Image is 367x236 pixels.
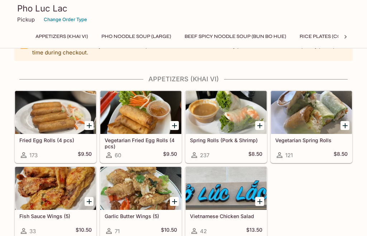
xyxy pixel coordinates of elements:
[163,151,177,159] h5: $9.50
[190,137,262,143] h5: Spring Rolls (Pork & Shrimp)
[15,91,96,163] a: Fried Egg Rolls (4 pcs)173$9.50
[17,3,350,14] h3: Pho Luc Lac
[296,32,361,42] button: Rice Plates (Com Dia)
[185,91,267,163] a: Spring Rolls (Pork & Shrimp)237$8.50
[200,228,207,235] span: 42
[340,121,349,130] button: Add Vegetarian Spring Rolls
[19,213,92,219] h5: Fish Sauce Wings (5)
[78,151,92,159] h5: $9.50
[100,91,182,163] a: Vegetarian Fried Egg Rolls (4 pcs)60$9.50
[100,167,181,210] div: Garlic Butter Wings (5)
[15,91,96,134] div: Fried Egg Rolls (4 pcs)
[246,227,262,235] h5: $13.50
[255,197,264,206] button: Add Vietnamese Chicken Salad
[76,227,92,235] h5: $10.50
[115,228,120,235] span: 71
[85,121,94,130] button: Add Fried Egg Rolls (4 pcs)
[40,14,90,25] button: Change Order Type
[85,197,94,206] button: Add Fish Sauce Wings (5)
[105,213,177,219] h5: Garlic Butter Wings (5)
[170,121,179,130] button: Add Vegetarian Fried Egg Rolls (4 pcs)
[29,152,38,159] span: 173
[17,16,35,23] p: Pickup
[32,32,92,42] button: Appetizers (Khai Vi)
[97,32,175,42] button: Pho Noodle Soup (Large)
[255,121,264,130] button: Add Spring Rolls (Pork & Shrimp)
[115,152,121,159] span: 60
[105,137,177,149] h5: Vegetarian Fried Egg Rolls (4 pcs)
[200,152,209,159] span: 237
[248,151,262,159] h5: $8.50
[15,167,96,210] div: Fish Sauce Wings (5)
[186,91,267,134] div: Spring Rolls (Pork & Shrimp)
[29,228,36,235] span: 33
[100,91,181,134] div: Vegetarian Fried Egg Rolls (4 pcs)
[186,167,267,210] div: Vietnamese Chicken Salad
[275,137,348,143] h5: Vegetarian Spring Rolls
[271,91,352,163] a: Vegetarian Spring Rolls121$8.50
[271,91,352,134] div: Vegetarian Spring Rolls
[14,75,353,83] h4: Appetizers (Khai Vi)
[285,152,293,159] span: 121
[32,42,347,56] p: This restaurant is currently closed and will open on [DATE] at 11:00 AM . You may place an order ...
[334,151,348,159] h5: $8.50
[161,227,177,235] h5: $10.50
[170,197,179,206] button: Add Garlic Butter Wings (5)
[181,32,290,42] button: Beef Spicy Noodle Soup (Bun Bo Hue)
[19,137,92,143] h5: Fried Egg Rolls (4 pcs)
[190,213,262,219] h5: Vietnamese Chicken Salad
